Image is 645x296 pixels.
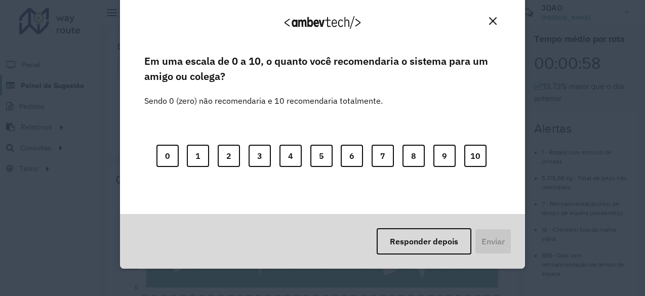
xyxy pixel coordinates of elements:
button: 3 [249,145,271,167]
button: Responder depois [377,228,471,255]
button: 2 [218,145,240,167]
button: 4 [279,145,302,167]
button: 9 [433,145,456,167]
button: 1 [187,145,209,167]
img: Close [489,17,497,25]
button: 7 [372,145,394,167]
button: 10 [464,145,487,167]
label: Sendo 0 (zero) não recomendaria e 10 recomendaria totalmente. [144,82,383,107]
button: 5 [310,145,333,167]
img: Logo Ambevtech [285,16,360,29]
button: Close [485,13,501,29]
button: 6 [341,145,363,167]
button: 0 [156,145,179,167]
label: Em uma escala de 0 a 10, o quanto você recomendaria o sistema para um amigo ou colega? [144,54,501,84]
button: 8 [402,145,425,167]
